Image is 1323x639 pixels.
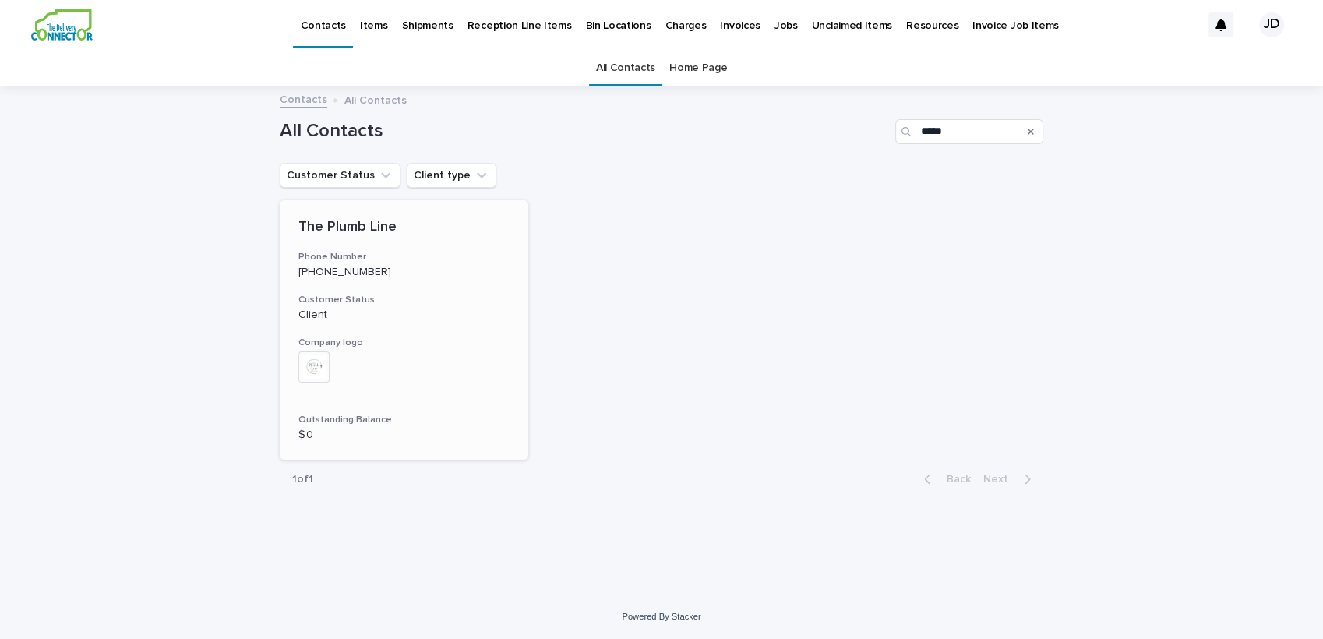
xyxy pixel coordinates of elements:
[280,90,327,108] a: Contacts
[280,163,400,188] button: Customer Status
[298,309,510,322] p: Client
[407,163,496,188] button: Client type
[280,461,326,499] p: 1 of 1
[31,9,93,41] img: aCWQmA6OSGG0Kwt8cj3c
[298,429,510,442] p: $ 0
[596,50,655,86] a: All Contacts
[344,90,407,108] p: All Contacts
[298,337,510,349] h3: Company logo
[280,120,889,143] h1: All Contacts
[977,472,1043,486] button: Next
[669,50,727,86] a: Home Page
[937,474,971,485] span: Back
[622,612,700,621] a: Powered By Stacker
[912,472,977,486] button: Back
[298,267,391,277] a: [PHONE_NUMBER]
[298,294,510,306] h3: Customer Status
[983,474,1018,485] span: Next
[895,119,1043,144] input: Search
[280,200,528,461] a: The Plumb LinePhone Number[PHONE_NUMBER]Customer StatusClientCompany logoOutstanding Balance$ 0
[298,251,510,263] h3: Phone Number
[1259,12,1284,37] div: JD
[298,219,510,236] p: The Plumb Line
[298,414,510,426] h3: Outstanding Balance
